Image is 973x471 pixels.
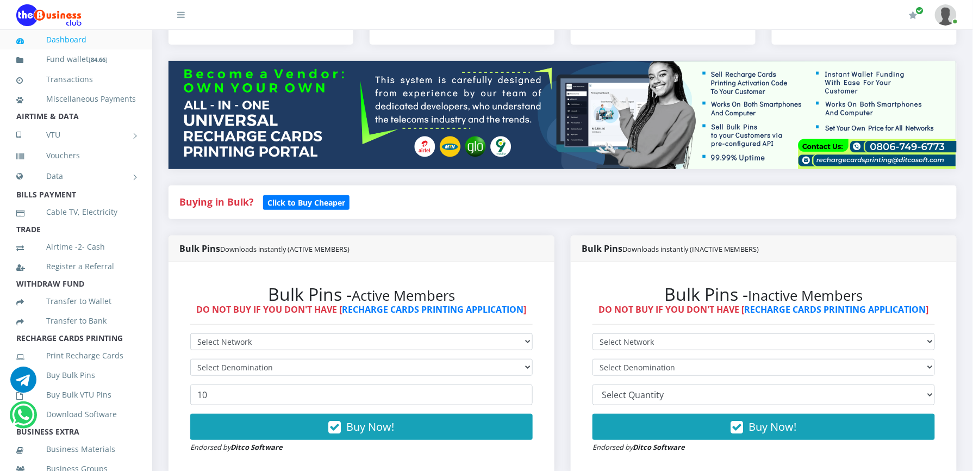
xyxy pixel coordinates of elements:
[91,55,105,64] b: 84.66
[599,303,929,315] strong: DO NOT BUY IF YOU DON'T HAVE [ ]
[169,61,957,169] img: multitenant_rcp.png
[352,286,455,305] small: Active Members
[16,363,136,388] a: Buy Bulk Pins
[16,402,136,427] a: Download Software
[16,86,136,111] a: Miscellaneous Payments
[16,308,136,333] a: Transfer to Bank
[16,343,136,368] a: Print Recharge Cards
[16,234,136,259] a: Airtime -2- Cash
[633,442,685,452] strong: Ditco Software
[179,195,253,208] strong: Buying in Bulk?
[190,414,533,440] button: Buy Now!
[592,414,935,440] button: Buy Now!
[592,442,685,452] small: Endorsed by
[190,442,283,452] small: Endorsed by
[267,197,345,208] b: Click to Buy Cheaper
[16,382,136,407] a: Buy Bulk VTU Pins
[16,200,136,225] a: Cable TV, Electricity
[16,289,136,314] a: Transfer to Wallet
[16,67,136,92] a: Transactions
[749,419,797,434] span: Buy Now!
[16,437,136,462] a: Business Materials
[190,284,533,305] h2: Bulk Pins -
[16,27,136,52] a: Dashboard
[592,284,935,305] h2: Bulk Pins -
[230,442,283,452] strong: Ditco Software
[16,4,82,26] img: Logo
[935,4,957,26] img: User
[347,419,395,434] span: Buy Now!
[197,303,527,315] strong: DO NOT BUY IF YOU DON'T HAVE [ ]
[16,121,136,148] a: VTU
[16,163,136,190] a: Data
[10,375,36,393] a: Chat for support
[582,243,759,255] strong: Bulk Pins
[179,243,350,255] strong: Bulk Pins
[745,303,926,315] a: RECHARGE CARDS PRINTING APPLICATION
[220,244,350,254] small: Downloads instantly (ACTIVE MEMBERS)
[342,303,524,315] a: RECHARGE CARDS PRINTING APPLICATION
[16,47,136,72] a: Fund wallet[84.66]
[89,55,108,64] small: [ ]
[916,7,924,15] span: Renew/Upgrade Subscription
[263,195,350,208] a: Click to Buy Cheaper
[749,286,863,305] small: Inactive Members
[622,244,759,254] small: Downloads instantly (INACTIVE MEMBERS)
[12,410,34,428] a: Chat for support
[16,254,136,279] a: Register a Referral
[190,385,533,405] input: Enter Quantity
[909,11,918,20] i: Renew/Upgrade Subscription
[16,143,136,168] a: Vouchers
